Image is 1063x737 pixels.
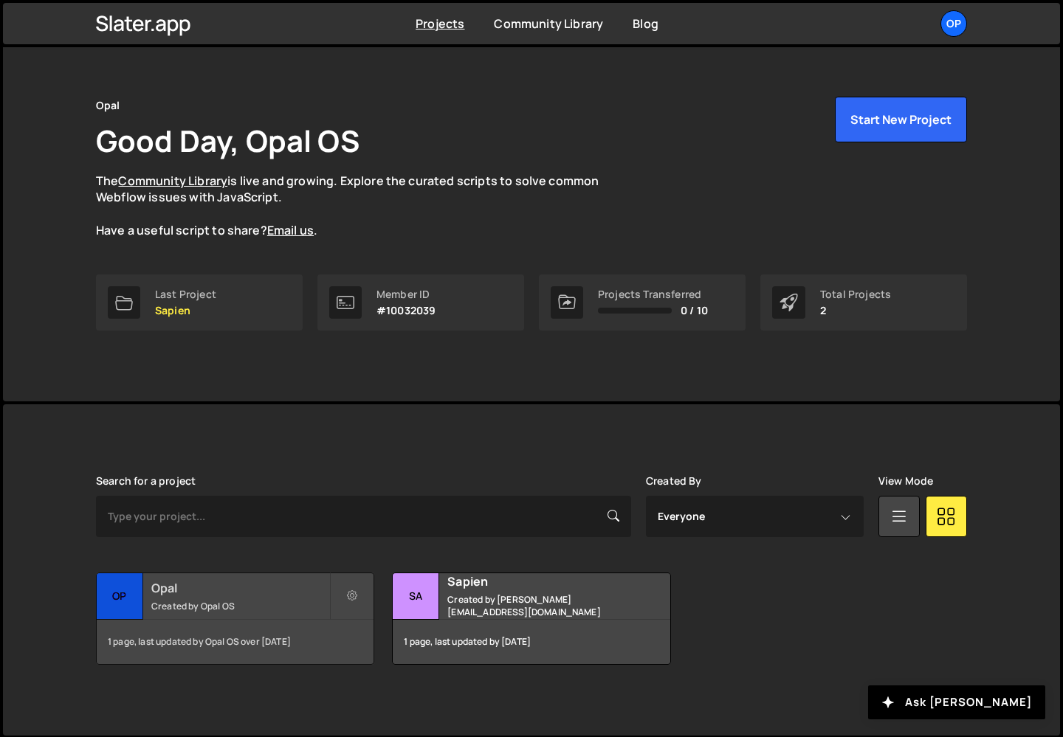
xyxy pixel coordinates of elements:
[646,475,702,487] label: Created By
[96,97,120,114] div: Opal
[155,305,216,316] p: Sapien
[96,475,196,487] label: Search for a project
[393,573,439,620] div: Sa
[940,10,967,37] a: Op
[96,120,360,161] h1: Good Day, Opal OS
[878,475,933,487] label: View Mode
[267,222,314,238] a: Email us
[393,620,670,664] div: 1 page, last updated by [DATE]
[835,97,967,142] button: Start New Project
[97,573,143,620] div: Op
[494,15,603,32] a: Community Library
[820,305,891,316] p: 2
[96,274,303,331] a: Last Project Sapien
[376,288,436,300] div: Member ID
[447,573,625,589] h2: Sapien
[820,288,891,300] div: Total Projects
[155,288,216,300] div: Last Project
[151,580,329,596] h2: Opal
[96,572,374,665] a: Op Opal Created by Opal OS 1 page, last updated by Opal OS over [DATE]
[118,173,227,189] a: Community Library
[598,288,708,300] div: Projects Transferred
[151,600,329,612] small: Created by Opal OS
[633,15,658,32] a: Blog
[96,496,631,537] input: Type your project...
[868,685,1045,719] button: Ask [PERSON_NAME]
[97,620,374,664] div: 1 page, last updated by Opal OS over [DATE]
[447,593,625,618] small: Created by [PERSON_NAME][EMAIL_ADDRESS][DOMAIN_NAME]
[681,305,708,316] span: 0 / 10
[96,173,627,239] p: The is live and growing. Explore the curated scripts to solve common Webflow issues with JavaScri...
[392,572,670,665] a: Sa Sapien Created by [PERSON_NAME][EMAIL_ADDRESS][DOMAIN_NAME] 1 page, last updated by [DATE]
[376,305,436,316] p: #10032039
[416,15,464,32] a: Projects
